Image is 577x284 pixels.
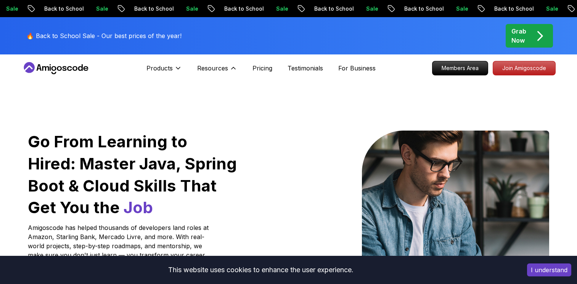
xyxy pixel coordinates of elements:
p: Resources [197,64,228,73]
p: Products [146,64,173,73]
p: Back to School [480,5,532,13]
p: Back to School [210,5,262,13]
a: Members Area [432,61,488,75]
p: Amigoscode has helped thousands of developers land roles at Amazon, Starling Bank, Mercado Livre,... [28,223,211,260]
p: Back to School [30,5,82,13]
p: Join Amigoscode [493,61,555,75]
a: Join Amigoscode [493,61,556,75]
a: Testimonials [288,64,323,73]
p: 🔥 Back to School Sale - Our best prices of the year! [26,31,182,40]
p: Sale [262,5,286,13]
a: For Business [338,64,376,73]
h1: Go From Learning to Hired: Master Java, Spring Boot & Cloud Skills That Get You the [28,131,238,219]
p: Back to School [120,5,172,13]
a: Pricing [252,64,272,73]
p: Sale [352,5,376,13]
p: Sale [172,5,196,13]
button: Products [146,64,182,79]
p: Back to School [390,5,442,13]
p: Sale [82,5,106,13]
p: Grab Now [511,27,526,45]
p: Back to School [300,5,352,13]
button: Accept cookies [527,263,571,276]
p: Sale [532,5,556,13]
div: This website uses cookies to enhance the user experience. [6,262,516,278]
button: Resources [197,64,237,79]
span: Job [124,198,153,217]
p: Sale [442,5,466,13]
